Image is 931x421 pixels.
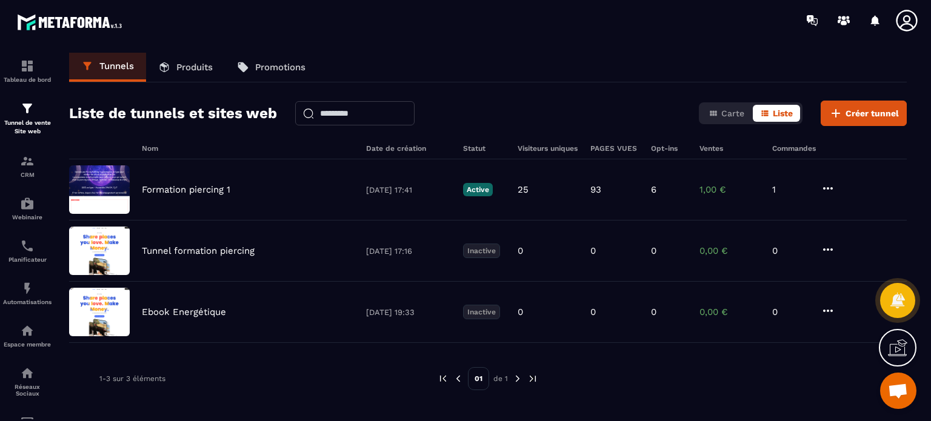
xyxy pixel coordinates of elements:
[20,154,35,168] img: formation
[590,144,639,153] h6: PAGES VUES
[651,245,656,256] p: 0
[20,101,35,116] img: formation
[651,144,687,153] h6: Opt-ins
[142,245,255,256] p: Tunnel formation piercing
[699,307,760,317] p: 0,00 €
[721,108,744,118] span: Carte
[69,288,130,336] img: image
[146,53,225,82] a: Produits
[701,105,752,122] button: Carte
[846,107,899,119] span: Créer tunnel
[366,308,451,317] p: [DATE] 19:33
[468,367,489,390] p: 01
[69,53,146,82] a: Tunnels
[3,230,52,272] a: schedulerschedulerPlanificateur
[3,357,52,406] a: social-networksocial-networkRéseaux Sociaux
[142,184,230,195] p: Formation piercing 1
[3,299,52,305] p: Automatisations
[3,341,52,348] p: Espace membre
[493,374,508,383] p: de 1
[366,144,451,153] h6: Date de création
[699,144,760,153] h6: Ventes
[20,281,35,296] img: automations
[17,11,126,33] img: logo
[99,374,165,383] p: 1-3 sur 3 éléments
[3,383,52,397] p: Réseaux Sociaux
[518,245,523,256] p: 0
[699,245,760,256] p: 0,00 €
[142,144,354,153] h6: Nom
[20,59,35,73] img: formation
[176,62,213,73] p: Produits
[225,53,318,82] a: Promotions
[772,307,809,317] p: 0
[463,244,500,258] p: Inactive
[590,307,596,317] p: 0
[3,119,52,136] p: Tunnel de vente Site web
[3,171,52,178] p: CRM
[3,92,52,145] a: formationformationTunnel de vente Site web
[518,184,529,195] p: 25
[463,183,493,196] p: Active
[366,185,451,194] p: [DATE] 17:41
[20,196,35,211] img: automations
[99,61,134,71] p: Tunnels
[453,373,464,384] img: prev
[772,184,809,195] p: 1
[772,245,809,256] p: 0
[753,105,800,122] button: Liste
[20,239,35,253] img: scheduler
[463,305,500,319] p: Inactive
[3,256,52,263] p: Planificateur
[772,144,816,153] h6: Commandes
[142,307,226,317] p: Ebook Energétique
[3,187,52,230] a: automationsautomationsWebinaire
[527,373,538,384] img: next
[463,144,506,153] h6: Statut
[3,314,52,357] a: automationsautomationsEspace membre
[438,373,449,384] img: prev
[69,227,130,275] img: image
[366,247,451,256] p: [DATE] 17:16
[590,184,601,195] p: 93
[3,50,52,92] a: formationformationTableau de bord
[69,165,130,214] img: image
[518,307,523,317] p: 0
[651,184,656,195] p: 6
[821,101,907,126] button: Créer tunnel
[590,245,596,256] p: 0
[518,144,578,153] h6: Visiteurs uniques
[3,76,52,83] p: Tableau de bord
[773,108,793,118] span: Liste
[69,101,277,125] h2: Liste de tunnels et sites web
[3,214,52,220] p: Webinaire
[3,272,52,314] a: automationsautomationsAutomatisations
[512,373,523,384] img: next
[880,373,916,409] div: Ouvrir le chat
[3,145,52,187] a: formationformationCRM
[255,62,305,73] p: Promotions
[20,323,35,338] img: automations
[699,184,760,195] p: 1,00 €
[651,307,656,317] p: 0
[20,366,35,380] img: social-network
